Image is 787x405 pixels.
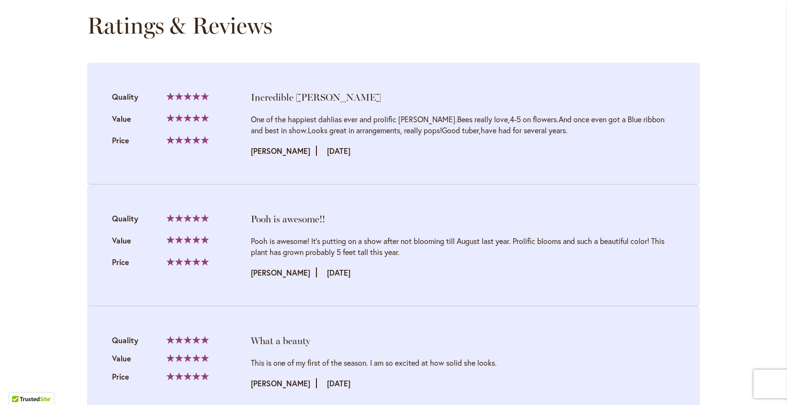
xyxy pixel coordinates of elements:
strong: [PERSON_NAME] [251,378,317,388]
div: 100% [167,136,209,144]
span: Price [112,135,129,145]
div: 100% [167,354,209,362]
div: 100% [167,93,209,100]
div: 100% [167,258,209,266]
div: 100% [167,214,209,222]
div: Incredible [PERSON_NAME] [251,91,675,104]
div: Pooh is awesome! It's putting on a show after not blooming till August last year. Prolific blooms... [251,235,675,257]
strong: Ratings & Reviews [87,12,272,39]
span: Quality [112,213,138,223]
time: [DATE] [327,378,350,388]
div: 100% [167,114,209,122]
span: Price [112,257,129,267]
div: Pooh is awesome!! [251,212,675,226]
div: What a beauty [251,334,675,347]
div: 100% [167,236,209,243]
iframe: Launch Accessibility Center [7,371,34,398]
span: Price [112,371,129,382]
span: Value [112,235,131,245]
span: Value [112,353,131,363]
span: Value [112,114,131,124]
time: [DATE] [327,146,350,156]
div: 100% [167,336,209,344]
strong: [PERSON_NAME] [251,146,317,156]
div: This is one of my first of the season. I am so excited at how solid she looks. [251,357,675,368]
div: 100% [167,372,209,380]
span: Quality [112,335,138,345]
div: One of the happiest dahlias ever and prolific [PERSON_NAME].Bees really love,4-5 on flowers.And o... [251,114,675,136]
strong: [PERSON_NAME] [251,267,317,278]
time: [DATE] [327,267,350,278]
span: Quality [112,92,138,102]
